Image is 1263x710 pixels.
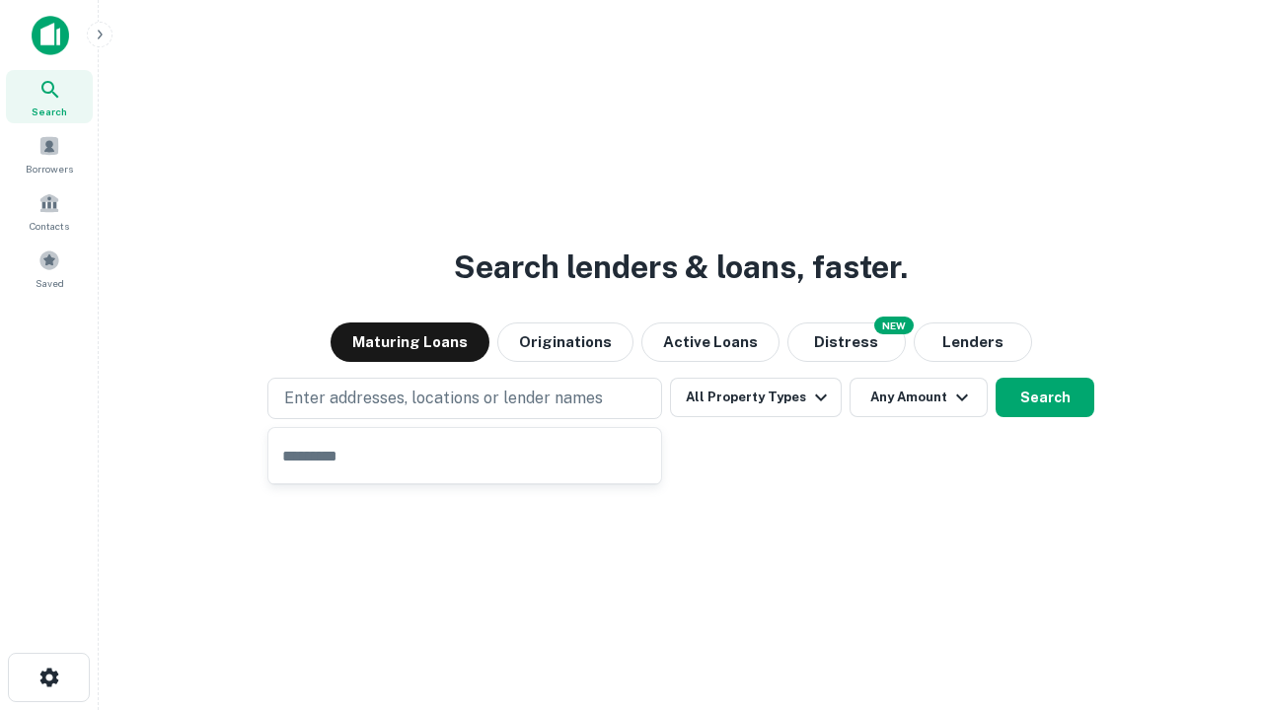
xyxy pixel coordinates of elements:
h3: Search lenders & loans, faster. [454,244,908,291]
button: Any Amount [850,378,988,417]
span: Borrowers [26,161,73,177]
button: Enter addresses, locations or lender names [267,378,662,419]
span: Search [32,104,67,119]
button: Search [996,378,1094,417]
a: Saved [6,242,93,295]
iframe: Chat Widget [1164,552,1263,647]
span: Saved [36,275,64,291]
button: Lenders [914,322,1032,362]
button: Originations [497,322,633,362]
button: Active Loans [641,322,780,362]
button: Maturing Loans [331,322,489,362]
span: Contacts [30,218,69,234]
a: Borrowers [6,127,93,180]
a: Contacts [6,184,93,238]
img: capitalize-icon.png [32,16,69,55]
button: Search distressed loans with lien and other non-mortgage details. [787,322,906,362]
p: Enter addresses, locations or lender names [284,387,603,410]
div: NEW [874,317,914,334]
a: Search [6,70,93,123]
button: All Property Types [670,378,842,417]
